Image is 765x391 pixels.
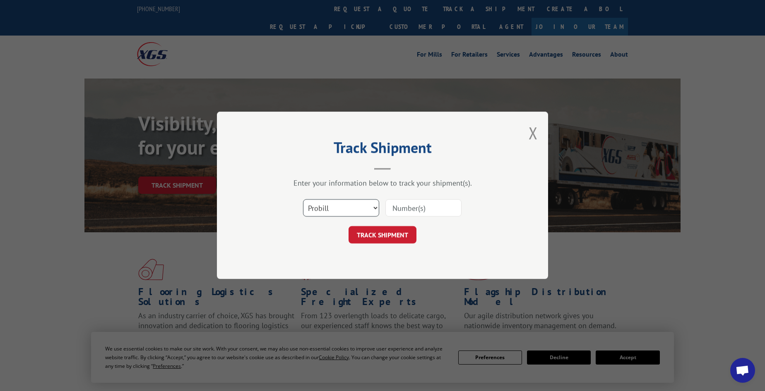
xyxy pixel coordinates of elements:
[258,142,507,157] h2: Track Shipment
[529,122,538,144] button: Close modal
[349,226,416,244] button: TRACK SHIPMENT
[730,358,755,383] div: Open chat
[258,179,507,188] div: Enter your information below to track your shipment(s).
[385,200,462,217] input: Number(s)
